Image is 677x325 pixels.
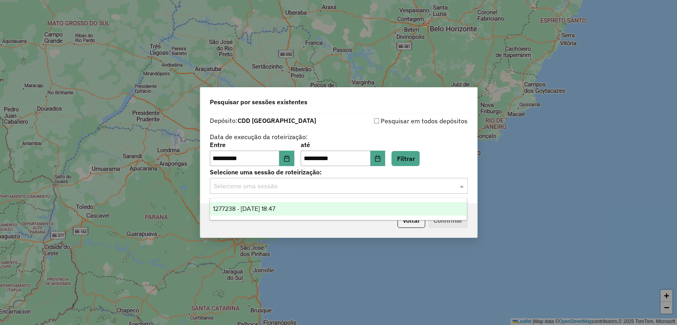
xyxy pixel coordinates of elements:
button: Voltar [397,213,425,228]
button: Choose Date [279,151,294,166]
strong: CDD [GEOGRAPHIC_DATA] [238,117,316,124]
label: Entre [210,140,294,149]
ng-dropdown-panel: Options list [209,198,467,220]
label: Depósito: [210,116,316,125]
label: Data de execução da roteirização: [210,132,308,141]
button: Filtrar [391,151,420,166]
span: 1277238 - [DATE] 18:47 [213,205,275,212]
label: até [301,140,385,149]
label: Selecione uma sessão de roteirização: [210,167,468,177]
button: Choose Date [370,151,385,166]
span: Pesquisar por sessões existentes [210,97,307,107]
div: Pesquisar em todos depósitos [339,116,468,126]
